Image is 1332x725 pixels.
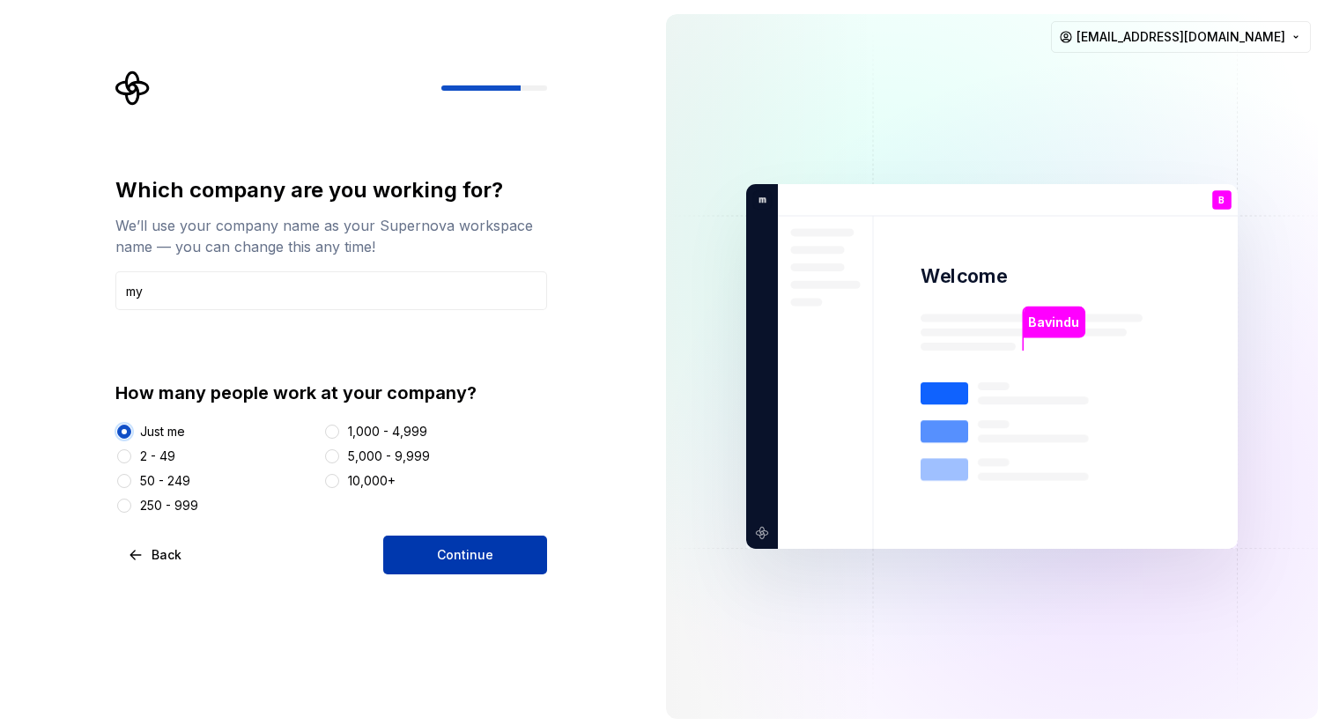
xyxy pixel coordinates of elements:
[115,215,547,257] div: We’ll use your company name as your Supernova workspace name — you can change this any time!
[140,472,190,490] div: 50 - 249
[921,263,1007,289] p: Welcome
[383,536,547,574] button: Continue
[115,536,196,574] button: Back
[437,546,493,564] span: Continue
[1051,21,1311,53] button: [EMAIL_ADDRESS][DOMAIN_NAME]
[752,192,767,208] p: m
[348,472,396,490] div: 10,000+
[152,546,181,564] span: Back
[140,497,198,514] div: 250 - 999
[115,176,547,204] div: Which company are you working for?
[115,70,151,106] svg: Supernova Logo
[140,423,185,440] div: Just me
[115,381,547,405] div: How many people work at your company?
[348,448,430,465] div: 5,000 - 9,999
[348,423,427,440] div: 1,000 - 4,999
[115,271,547,310] input: Company name
[1028,313,1079,332] p: Bavindu
[1218,196,1225,205] p: B
[1077,28,1285,46] span: [EMAIL_ADDRESS][DOMAIN_NAME]
[140,448,175,465] div: 2 - 49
